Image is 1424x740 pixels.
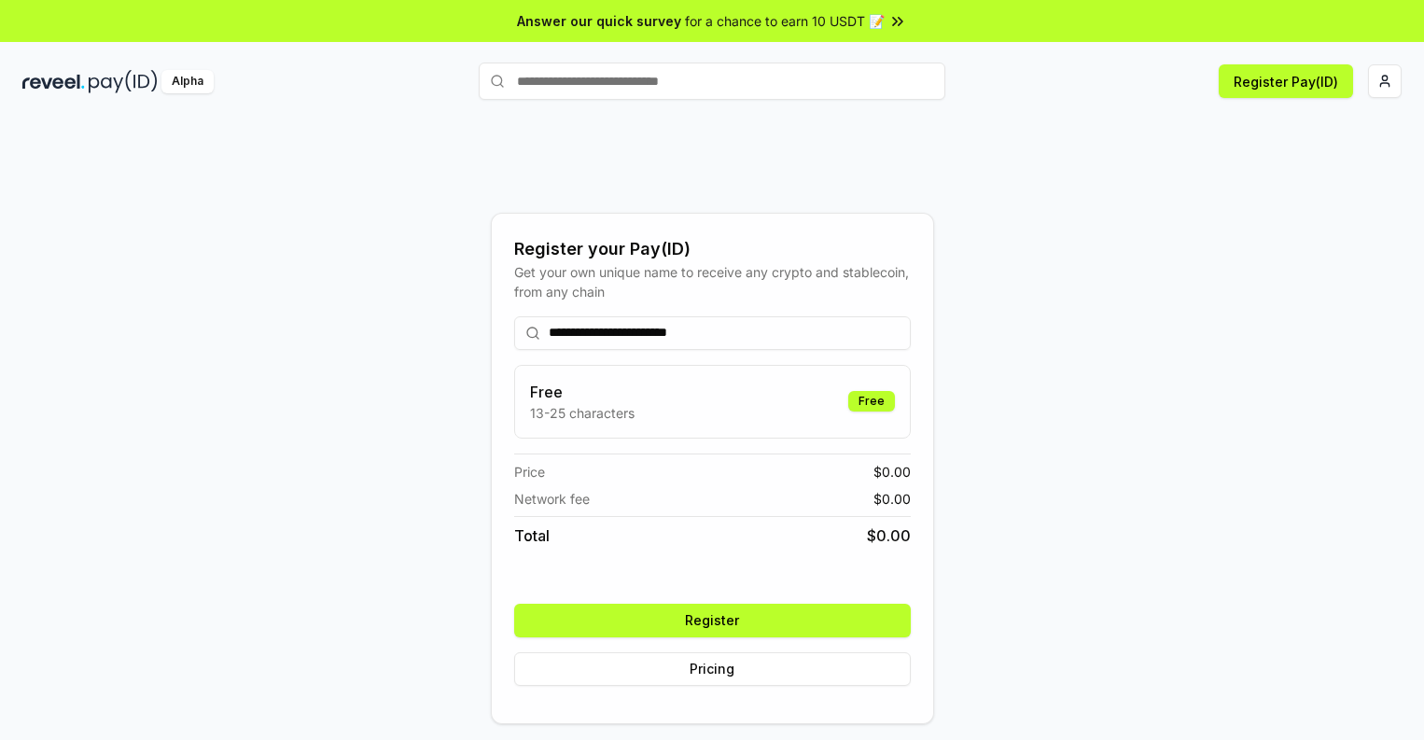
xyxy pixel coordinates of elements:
[514,462,545,482] span: Price
[848,391,895,412] div: Free
[514,524,550,547] span: Total
[514,489,590,509] span: Network fee
[685,11,885,31] span: for a chance to earn 10 USDT 📝
[161,70,214,93] div: Alpha
[530,381,635,403] h3: Free
[873,489,911,509] span: $ 0.00
[22,70,85,93] img: reveel_dark
[514,262,911,301] div: Get your own unique name to receive any crypto and stablecoin, from any chain
[514,604,911,637] button: Register
[867,524,911,547] span: $ 0.00
[514,652,911,686] button: Pricing
[89,70,158,93] img: pay_id
[873,462,911,482] span: $ 0.00
[514,236,911,262] div: Register your Pay(ID)
[517,11,681,31] span: Answer our quick survey
[1219,64,1353,98] button: Register Pay(ID)
[530,403,635,423] p: 13-25 characters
